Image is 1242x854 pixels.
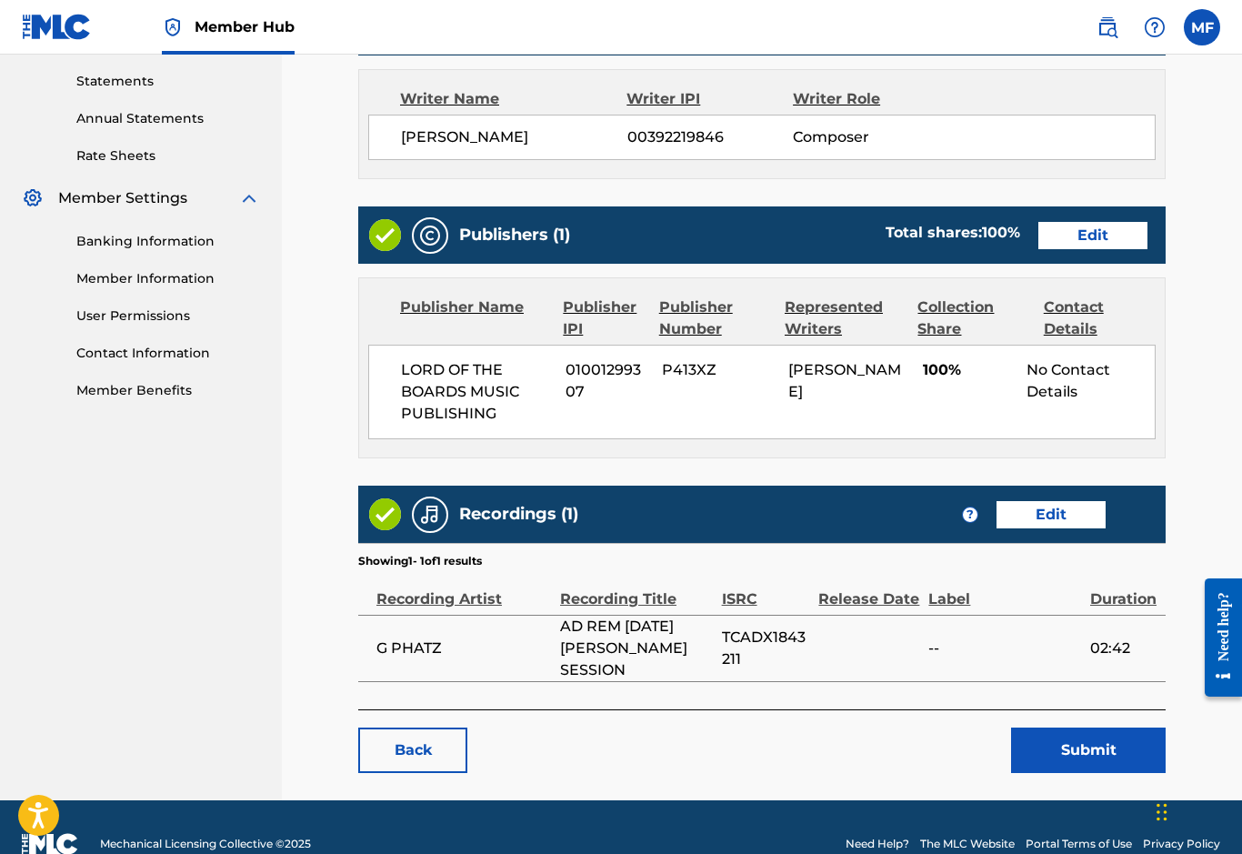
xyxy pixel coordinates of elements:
div: Drag [1157,785,1167,839]
a: Member Benefits [76,381,260,400]
a: Banking Information [76,232,260,251]
div: ISRC [722,569,810,610]
div: Writer IPI [626,88,793,110]
img: Publishers [419,225,441,246]
span: P413XZ [662,359,775,381]
span: 100 % [982,224,1020,241]
img: help [1144,16,1166,38]
span: Member Hub [195,16,295,37]
div: No Contact Details [1027,359,1155,403]
span: 100% [923,359,1013,381]
a: Statements [76,72,260,91]
div: Represented Writers [785,296,904,340]
div: Contact Details [1044,296,1156,340]
div: Help [1137,9,1173,45]
iframe: Chat Widget [1151,767,1242,854]
img: Member Settings [22,187,44,209]
div: Writer Name [400,88,626,110]
p: Showing 1 - 1 of 1 results [358,553,482,569]
a: Edit [997,501,1106,528]
span: 00392219846 [627,126,793,148]
a: The MLC Website [920,836,1015,852]
div: Collection Share [917,296,1029,340]
span: 01001299307 [566,359,648,403]
div: Recording Artist [376,569,551,610]
span: -- [928,638,1081,659]
img: Recordings [419,504,441,526]
span: Mechanical Licensing Collective © 2025 [100,836,311,852]
div: Total shares: [886,222,1020,244]
span: AD REM [DATE][PERSON_NAME] SESSION [560,616,713,681]
div: Recording Title [560,569,713,610]
span: LORD OF THE BOARDS MUSIC PUBLISHING [401,359,552,425]
div: Release Date [818,569,919,610]
div: Writer Role [793,88,944,110]
img: search [1097,16,1118,38]
a: Public Search [1089,9,1126,45]
img: Top Rightsholder [162,16,184,38]
div: Duration [1090,569,1157,610]
a: Contact Information [76,344,260,363]
span: Composer [793,126,944,148]
span: [PERSON_NAME] [401,126,627,148]
span: G PHATZ [376,638,551,659]
a: Portal Terms of Use [1026,836,1132,852]
a: Member Information [76,269,260,288]
span: TCADX1843211 [722,627,810,670]
button: Submit [1011,728,1166,773]
a: Privacy Policy [1143,836,1220,852]
div: Publisher IPI [563,296,645,340]
a: Edit [1038,222,1147,249]
span: 02:42 [1090,638,1157,659]
div: User Menu [1184,9,1220,45]
a: User Permissions [76,306,260,326]
h5: Recordings (1) [459,504,578,525]
a: Rate Sheets [76,146,260,166]
a: Need Help? [846,836,909,852]
h5: Publishers (1) [459,225,570,246]
span: Member Settings [58,187,187,209]
span: ? [963,507,977,522]
a: Back [358,728,467,773]
img: Valid [369,219,401,251]
img: expand [238,187,260,209]
iframe: Resource Center [1191,563,1242,713]
span: [PERSON_NAME] [788,361,901,400]
div: Publisher Name [400,296,549,340]
img: MLC Logo [22,14,92,40]
div: Label [928,569,1081,610]
img: Valid [369,498,401,530]
a: Annual Statements [76,109,260,128]
div: Publisher Number [659,296,771,340]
